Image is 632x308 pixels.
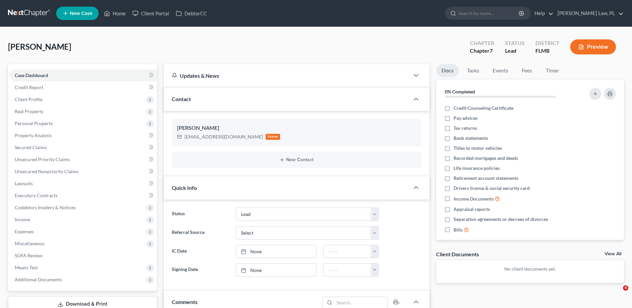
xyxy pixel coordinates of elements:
[505,47,525,55] div: Lead
[236,245,316,258] a: None
[470,39,494,47] div: Chapter
[516,64,538,77] a: Fees
[570,39,616,54] button: Preview
[459,7,520,19] input: Search by name...
[15,108,43,114] span: Real Property
[454,105,513,111] span: Credit Counseling Certificate
[15,205,76,210] span: Codebtors Insiders & Notices
[436,251,479,258] div: Client Documents
[454,155,518,162] span: Recorded mortgages and deeds
[15,96,42,102] span: Client Profile
[101,7,129,19] a: Home
[324,245,371,258] input: -- : --
[15,169,79,174] span: Unsecured Nonpriority Claims
[535,39,559,47] div: District
[470,47,494,55] div: Chapter
[454,185,530,192] span: Drivers license & social security card
[454,216,548,223] span: Separation agreements or decrees of divorces
[168,245,233,258] label: IC Date
[236,264,316,276] a: None
[531,7,553,19] a: Help
[15,84,43,90] span: Credit Report
[9,69,157,81] a: Case Dashboard
[15,72,48,78] span: Case Dashboard
[15,132,52,138] span: Property Analysis
[15,265,38,270] span: Means Test
[454,135,488,141] span: Bank statements
[8,42,71,51] span: [PERSON_NAME]
[441,266,619,272] p: No client documents yet.
[184,133,263,140] div: [EMAIL_ADDRESS][DOMAIN_NAME]
[9,81,157,93] a: Credit Report
[15,229,34,234] span: Expenses
[129,7,172,19] a: Client Portal
[9,141,157,153] a: Secured Claims
[15,277,62,282] span: Additional Documents
[454,125,477,131] span: Tax returns
[9,190,157,202] a: Executory Contracts
[172,72,401,79] div: Updates & News
[172,7,210,19] a: DebtorCC
[445,89,475,94] strong: 0% Completed
[15,217,30,222] span: Income
[505,39,525,47] div: Status
[15,193,57,198] span: Executory Contracts
[9,166,157,178] a: Unsecured Nonpriority Claims
[436,64,459,77] a: Docs
[15,241,44,246] span: Miscellaneous
[9,250,157,262] a: SOFA Review
[15,144,47,150] span: Secured Claims
[554,7,624,19] a: [PERSON_NAME] Law, PL
[168,263,233,277] label: Signing Date
[623,285,628,291] span: 4
[172,299,198,305] span: Comments
[454,165,500,172] span: Life insurance policies
[454,175,518,182] span: Retirement account statements
[9,153,157,166] a: Unsecured Priority Claims
[454,145,502,151] span: Titles to motor vehicles
[177,157,416,163] button: New Contact
[9,178,157,190] a: Lawsuits
[490,47,493,54] span: 7
[70,11,92,16] span: New Case
[454,196,494,202] span: Income Documents
[172,96,191,102] span: Contact
[324,264,371,276] input: -- : --
[15,120,53,126] span: Personal Property
[454,206,490,213] span: Appraisal reports
[177,124,416,132] div: [PERSON_NAME]
[15,253,42,258] span: SOFA Review
[535,47,559,55] div: FLMB
[605,252,621,256] a: View All
[15,157,70,162] span: Unsecured Priority Claims
[9,129,157,141] a: Property Analysis
[454,115,478,121] span: Pay advices
[454,227,463,233] span: Bills
[266,134,280,140] div: home
[540,64,564,77] a: Timer
[609,285,625,301] iframe: Intercom live chat
[487,64,514,77] a: Events
[168,226,233,240] label: Referral Source
[172,185,197,191] span: Quick Info
[462,64,485,77] a: Tasks
[168,208,233,221] label: Status
[15,181,33,186] span: Lawsuits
